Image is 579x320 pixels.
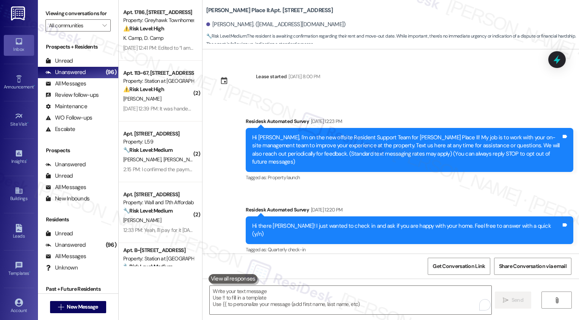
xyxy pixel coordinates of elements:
div: Apt. [STREET_ADDRESS] [123,191,193,199]
div: Property: Station at [GEOGRAPHIC_DATA][PERSON_NAME] [123,77,193,85]
div: Tagged as: [246,244,573,255]
b: [PERSON_NAME] Place II: Apt. [STREET_ADDRESS] [206,6,333,14]
i:  [554,297,560,303]
a: Account [4,296,34,317]
div: Hi [PERSON_NAME], I'm on the new offsite Resident Support Team for [PERSON_NAME] Place II! My job... [252,134,561,166]
span: [PERSON_NAME] [163,156,201,163]
div: New Inbounds [46,195,89,203]
div: Residesk Automated Survey [246,206,573,216]
div: Prospects [38,147,118,154]
div: Apt. 113~67, [STREET_ADDRESS] [123,69,193,77]
div: Review follow-ups [46,91,99,99]
div: Property: L59 [123,138,193,146]
div: Apt. B~[STREET_ADDRESS] [123,246,193,254]
span: Quarterly check-in [268,246,305,253]
div: Property: Station at [GEOGRAPHIC_DATA][PERSON_NAME] [123,255,193,263]
div: WO Follow-ups [46,114,92,122]
i:  [58,304,64,310]
div: Tagged as: [246,172,573,183]
span: [PERSON_NAME] [123,95,161,102]
div: Apt. [STREET_ADDRESS] [123,130,193,138]
div: All Messages [46,252,86,260]
strong: 🔧 Risk Level: Medium [123,147,173,153]
img: ResiDesk Logo [11,6,27,20]
strong: 🔧 Risk Level: Medium [206,33,246,39]
span: Get Conversation Link [433,262,485,270]
div: Unread [46,57,73,65]
span: • [27,120,28,126]
label: Viewing conversations for [46,8,111,19]
button: Get Conversation Link [428,258,490,275]
span: • [26,158,27,163]
span: Send [512,296,523,304]
div: Residesk Automated Survey [246,117,573,128]
input: All communities [49,19,99,32]
div: Unread [46,230,73,238]
span: Property launch [268,174,300,181]
div: Hi there [PERSON_NAME]! I just wanted to check in and ask if you are happy with your home. Feel f... [252,222,561,238]
div: (96) [104,66,118,78]
div: Residents [38,216,118,224]
div: [DATE] 12:23 PM [309,117,342,125]
span: [PERSON_NAME] [123,217,161,224]
span: • [34,83,35,88]
span: Share Conversation via email [499,262,566,270]
strong: 🔧 Risk Level: Medium [123,263,173,270]
div: Apt. 1786, [STREET_ADDRESS] [123,8,193,16]
div: [DATE] 12:20 PM [309,206,342,214]
div: Maintenance [46,102,87,110]
div: Unanswered [46,241,86,249]
span: • [29,270,30,275]
a: Site Visit • [4,110,34,130]
div: Unanswered [46,161,86,169]
strong: 🔧 Risk Level: Medium [123,207,173,214]
div: Property: Wall and 17th Affordable [123,199,193,207]
div: [DATE] 12:39 PM: It was handed to [PERSON_NAME] [123,105,236,112]
span: [PERSON_NAME] [123,156,163,163]
a: Buildings [4,184,34,205]
div: Lease started [256,73,287,80]
div: [PERSON_NAME]. ([EMAIL_ADDRESS][DOMAIN_NAME]) [206,20,346,28]
a: Leads [4,222,34,242]
div: Unread [46,172,73,180]
button: Share Conversation via email [494,258,571,275]
div: [DATE] 12:41 PM: Edited to “I am not usually a complainer... but since you opened the door.... I ... [123,44,433,51]
div: All Messages [46,80,86,88]
a: Inbox [4,35,34,55]
i:  [503,297,508,303]
div: Escalate [46,125,75,133]
i:  [102,22,107,28]
span: D. Camp [144,35,163,41]
div: Past + Future Residents [38,285,118,293]
button: Send [495,292,532,309]
span: : The resident is awaiting confirmation regarding their rent and move-out date. While important, ... [206,32,579,49]
strong: ⚠️ Risk Level: High [123,25,164,32]
div: All Messages [46,183,86,191]
a: Templates • [4,259,34,279]
span: New Message [67,303,98,311]
textarea: To enrich screen reader interactions, please activate Accessibility in Grammarly extension settings [210,286,491,314]
span: K. Camp [123,35,144,41]
div: Unanswered [46,68,86,76]
a: Insights • [4,147,34,167]
div: 12:33 PM: Yeah, I'll pay for it [DATE], thank you [123,227,220,233]
div: Prospects + Residents [38,43,118,51]
div: Property: Greyhawk Townhomes [123,16,193,24]
div: [DATE] 8:00 PM [287,73,320,80]
strong: ⚠️ Risk Level: High [123,86,164,93]
div: (96) [104,239,118,251]
button: New Message [50,301,106,313]
div: Unknown [46,264,78,272]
